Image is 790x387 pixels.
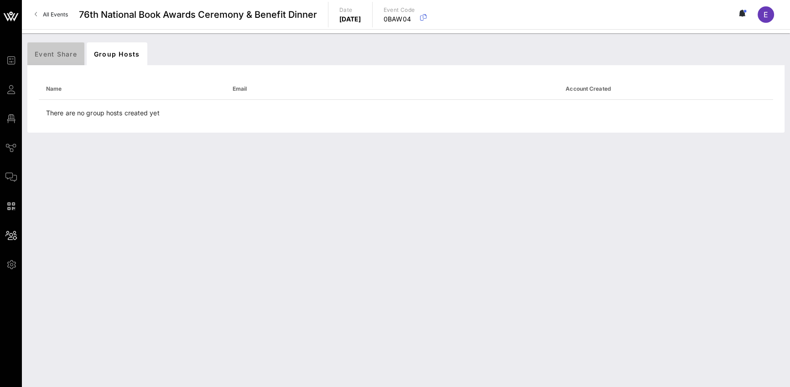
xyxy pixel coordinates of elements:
a: All Events [29,7,73,22]
p: 0BAW04 [384,15,415,24]
th: Account Created [404,78,773,100]
p: [DATE] [339,15,361,24]
th: Email [225,78,404,100]
div: E [758,6,774,23]
div: Group Hosts [87,42,147,65]
div: Event Share [27,42,84,65]
span: E [764,10,768,19]
th: Name [39,78,225,100]
p: Date [339,5,361,15]
span: All Events [43,11,68,18]
td: There are no group hosts created yet [39,100,773,125]
p: Event Code [384,5,415,15]
span: 76th National Book Awards Ceremony & Benefit Dinner [79,8,317,21]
